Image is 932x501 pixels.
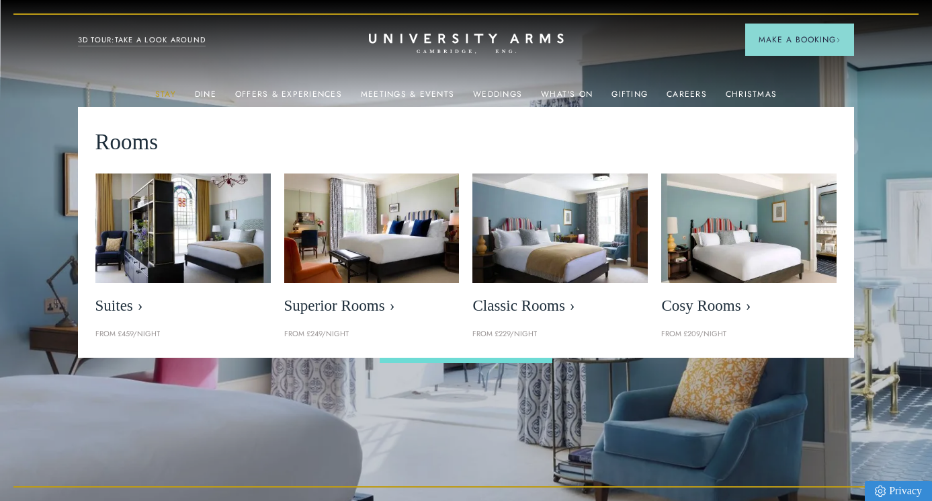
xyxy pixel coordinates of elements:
[78,34,206,46] a: 3D TOUR:TAKE A LOOK AROUND
[284,174,460,322] a: image-5bdf0f703dacc765be5ca7f9d527278f30b65e65-400x250-jpg Superior Rooms
[95,174,271,322] a: image-21e87f5add22128270780cf7737b92e839d7d65d-400x250-jpg Suites
[541,89,593,107] a: What's On
[661,297,837,315] span: Cosy Rooms
[726,89,777,107] a: Christmas
[759,34,841,46] span: Make a Booking
[155,89,176,107] a: Stay
[472,328,648,340] p: From £229/night
[472,174,648,322] a: image-7eccef6fe4fe90343db89eb79f703814c40db8b4-400x250-jpg Classic Rooms
[95,328,271,340] p: From £459/night
[369,34,564,54] a: Home
[661,328,837,340] p: From £209/night
[95,124,159,160] span: Rooms
[235,89,342,107] a: Offers & Experiences
[284,174,460,283] img: image-5bdf0f703dacc765be5ca7f9d527278f30b65e65-400x250-jpg
[611,89,648,107] a: Gifting
[661,174,837,322] a: image-0c4e569bfe2498b75de12d7d88bf10a1f5f839d4-400x250-jpg Cosy Rooms
[865,481,932,501] a: Privacy
[667,89,707,107] a: Careers
[361,89,454,107] a: Meetings & Events
[284,297,460,315] span: Superior Rooms
[472,297,648,315] span: Classic Rooms
[473,89,522,107] a: Weddings
[95,297,271,315] span: Suites
[875,486,886,497] img: Privacy
[745,24,854,56] button: Make a BookingArrow icon
[195,89,216,107] a: Dine
[95,174,271,283] img: image-21e87f5add22128270780cf7737b92e839d7d65d-400x250-jpg
[284,328,460,340] p: From £249/night
[472,174,648,283] img: image-7eccef6fe4fe90343db89eb79f703814c40db8b4-400x250-jpg
[661,174,837,283] img: image-0c4e569bfe2498b75de12d7d88bf10a1f5f839d4-400x250-jpg
[836,38,841,42] img: Arrow icon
